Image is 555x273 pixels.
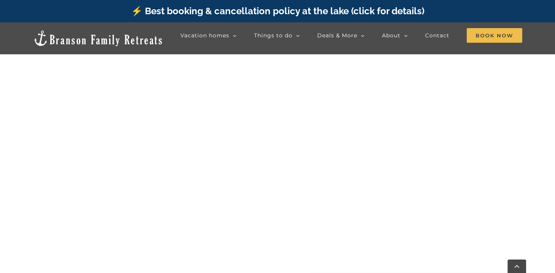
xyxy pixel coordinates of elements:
[425,28,449,43] a: Contact
[180,28,522,43] nav: Main Menu
[254,33,293,38] span: Things to do
[317,33,357,38] span: Deals & More
[33,30,163,47] img: Branson Family Retreats Logo
[180,28,237,43] a: Vacation homes
[425,33,449,38] span: Contact
[317,28,365,43] a: Deals & More
[382,28,408,43] a: About
[254,28,300,43] a: Things to do
[382,33,400,38] span: About
[180,33,229,38] span: Vacation homes
[467,28,522,43] a: Book Now
[131,5,424,17] a: ⚡️ Best booking & cancellation policy at the lake (click for details)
